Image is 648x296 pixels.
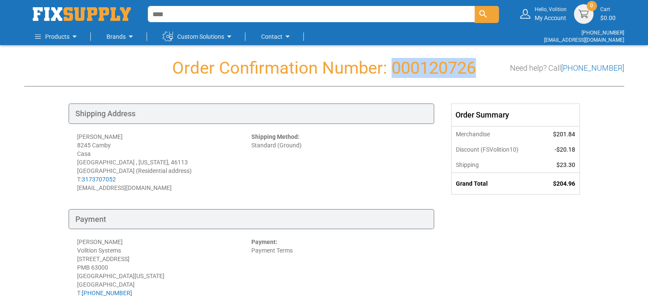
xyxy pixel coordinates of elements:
a: Custom Solutions [163,28,234,45]
img: Fix Industrial Supply [33,7,131,21]
strong: Grand Total [456,180,488,187]
a: Brands [107,28,136,45]
th: Shipping [452,157,541,173]
a: [PHONE_NUMBER] [582,30,624,36]
strong: Shipping Method: [251,133,300,140]
a: 3173707052 [82,176,116,183]
span: $204.96 [553,180,575,187]
small: Cart [600,6,616,13]
a: [EMAIL_ADDRESS][DOMAIN_NAME] [544,37,624,43]
div: Standard (Ground) [251,132,426,192]
a: [PHONE_NUMBER] [561,63,624,72]
span: -$20.18 [555,146,575,153]
span: $0.00 [600,14,616,21]
div: My Account [535,6,567,22]
a: Products [35,28,80,45]
strong: Payment: [251,239,277,245]
div: Payment [69,209,434,230]
h3: Need help? Call [510,64,624,72]
th: Merchandise [452,126,541,142]
th: Discount (FSVolition10) [452,142,541,157]
span: 0 [590,2,593,9]
span: $23.30 [556,161,575,168]
span: $201.84 [553,131,575,138]
div: [PERSON_NAME] 8245 Camby Casa [GEOGRAPHIC_DATA] , [US_STATE], 46113 [GEOGRAPHIC_DATA] (Residentia... [77,132,251,192]
a: Contact [261,28,293,45]
small: Hello, Volition [535,6,567,13]
div: Shipping Address [69,103,434,124]
div: Order Summary [452,104,579,126]
h1: Order Confirmation Number: 000120726 [24,59,624,78]
a: store logo [33,7,131,21]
